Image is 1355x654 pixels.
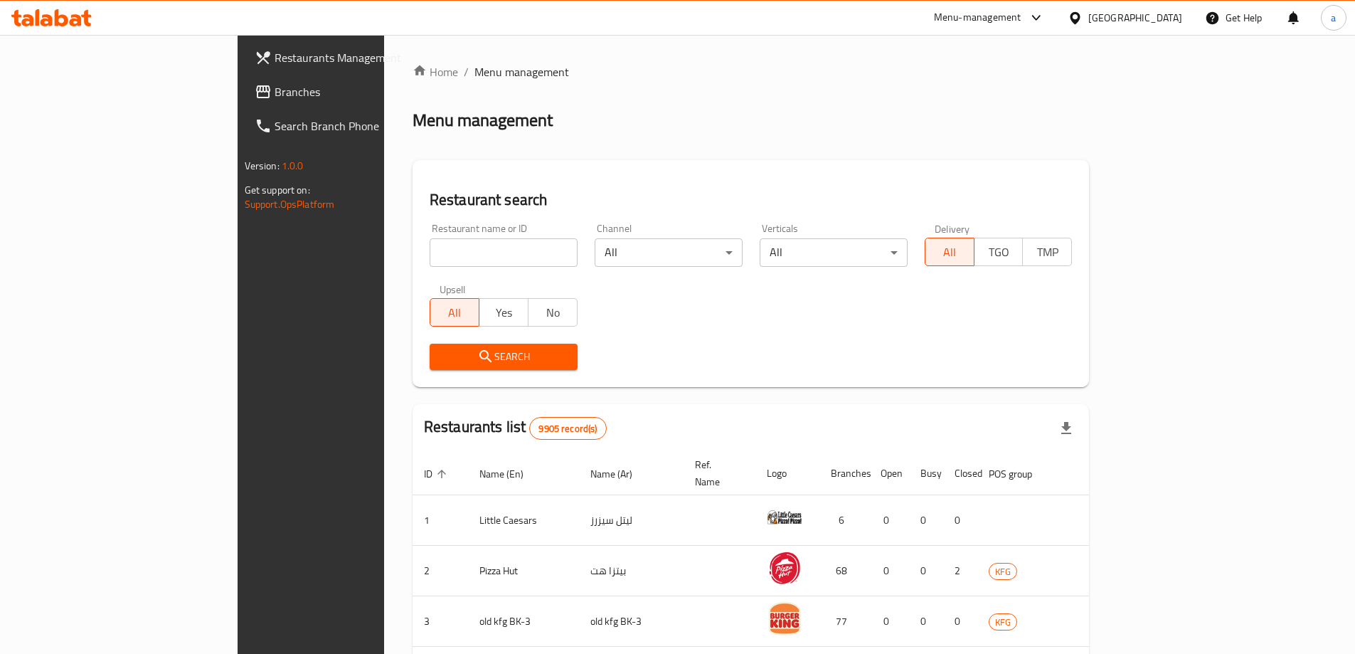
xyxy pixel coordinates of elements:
[430,238,578,267] input: Search for restaurant name or ID..
[243,109,464,143] a: Search Branch Phone
[909,452,943,495] th: Busy
[243,75,464,109] a: Branches
[430,344,578,370] button: Search
[275,83,452,100] span: Branches
[479,465,542,482] span: Name (En)
[943,452,977,495] th: Closed
[579,495,684,546] td: ليتل سيزرز
[579,546,684,596] td: بيتزا هت
[245,195,335,213] a: Support.OpsPlatform
[440,284,466,294] label: Upsell
[245,157,280,175] span: Version:
[819,596,869,647] td: 77
[424,465,451,482] span: ID
[1331,10,1336,26] span: a
[695,456,738,490] span: Ref. Name
[974,238,1024,266] button: TGO
[413,109,553,132] h2: Menu management
[943,546,977,596] td: 2
[479,298,528,327] button: Yes
[1049,411,1083,445] div: Export file
[413,63,1090,80] nav: breadcrumb
[819,452,869,495] th: Branches
[755,452,819,495] th: Logo
[989,465,1051,482] span: POS group
[934,9,1021,26] div: Menu-management
[282,157,304,175] span: 1.0.0
[819,495,869,546] td: 6
[436,302,474,323] span: All
[989,564,1016,580] span: KFG
[464,63,469,80] li: /
[468,596,579,647] td: old kfg BK-3
[869,546,909,596] td: 0
[245,181,310,199] span: Get support on:
[590,465,651,482] span: Name (Ar)
[485,302,523,323] span: Yes
[528,298,578,327] button: No
[468,495,579,546] td: Little Caesars
[767,550,802,586] img: Pizza Hut
[424,416,607,440] h2: Restaurants list
[760,238,908,267] div: All
[275,117,452,135] span: Search Branch Phone
[430,298,479,327] button: All
[869,495,909,546] td: 0
[909,546,943,596] td: 0
[1022,238,1072,266] button: TMP
[275,49,452,66] span: Restaurants Management
[1029,242,1066,263] span: TMP
[943,596,977,647] td: 0
[943,495,977,546] td: 0
[767,500,802,535] img: Little Caesars
[1088,10,1182,26] div: [GEOGRAPHIC_DATA]
[869,596,909,647] td: 0
[909,596,943,647] td: 0
[925,238,974,266] button: All
[474,63,569,80] span: Menu management
[931,242,969,263] span: All
[529,417,606,440] div: Total records count
[430,189,1073,211] h2: Restaurant search
[980,242,1018,263] span: TGO
[243,41,464,75] a: Restaurants Management
[441,348,566,366] span: Search
[767,601,802,636] img: old kfg BK-3
[595,238,743,267] div: All
[909,495,943,546] td: 0
[534,302,572,323] span: No
[819,546,869,596] td: 68
[869,452,909,495] th: Open
[935,223,970,233] label: Delivery
[468,546,579,596] td: Pizza Hut
[579,596,684,647] td: old kfg BK-3
[989,614,1016,631] span: KFG
[530,422,605,436] span: 9905 record(s)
